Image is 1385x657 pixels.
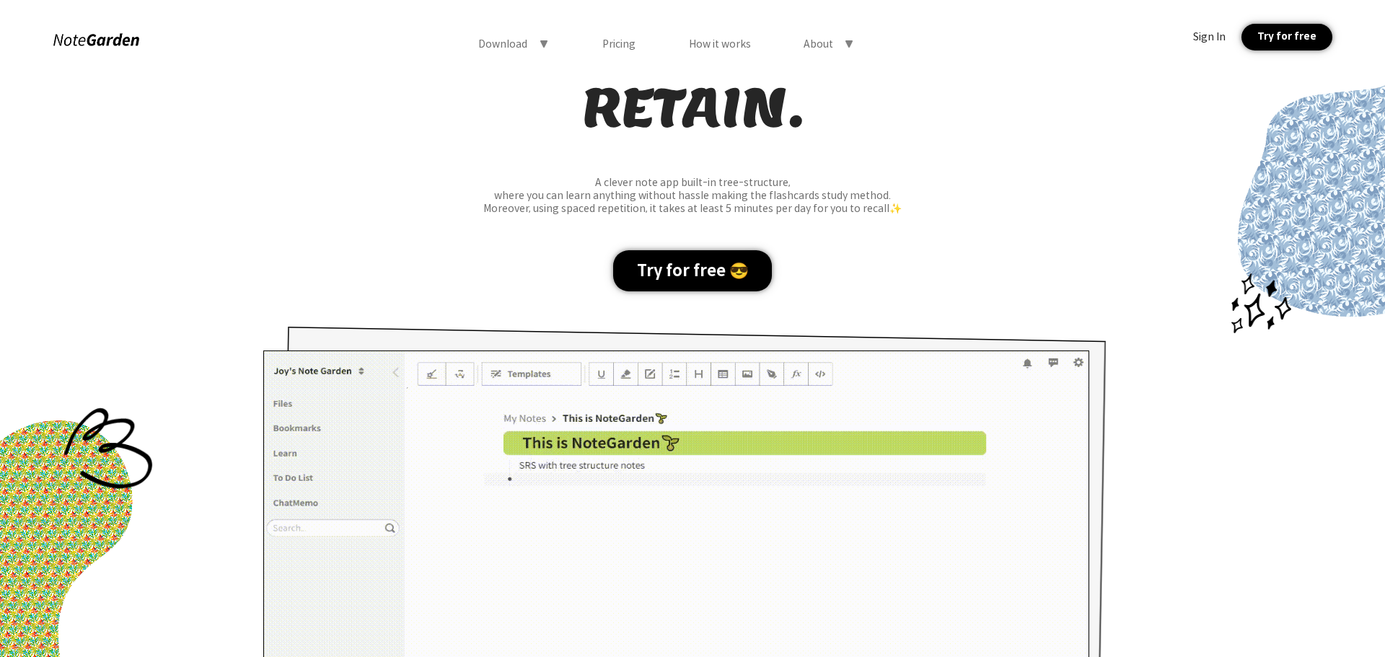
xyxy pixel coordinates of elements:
div: Try for free 😎 [613,250,772,291]
div: Pricing [602,38,636,50]
div: Try for free [1241,24,1332,50]
div: About [804,38,833,50]
div: How it works [689,38,751,50]
div: Sign In [1193,30,1226,43]
div: Download [478,38,527,50]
